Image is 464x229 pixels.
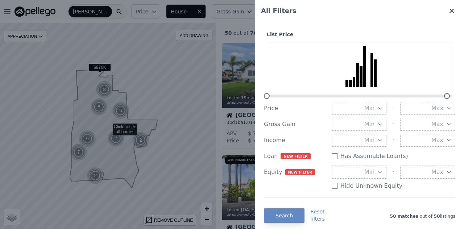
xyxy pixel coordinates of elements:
[400,118,455,131] button: Max
[390,214,418,219] span: 50 matches
[340,182,403,190] label: Hide Unknown Equity
[264,136,326,145] div: Income
[431,104,443,113] span: Max
[332,102,387,115] button: Min
[431,120,443,129] span: Max
[264,104,326,113] div: Price
[432,214,440,219] span: 50
[264,152,326,161] div: Loan
[264,168,326,176] div: Equity
[400,166,455,179] button: Max
[332,134,387,147] button: Min
[364,104,374,113] span: Min
[264,31,455,38] div: List Price
[332,166,387,179] button: Min
[332,118,387,131] button: Min
[392,118,394,131] div: -
[364,168,374,176] span: Min
[364,136,374,145] span: Min
[285,169,315,175] span: NEW FILTER
[392,166,394,179] div: -
[400,134,455,147] button: Max
[431,136,443,145] span: Max
[364,120,374,129] span: Min
[310,208,325,222] button: Resetfilters
[261,6,297,16] span: All Filters
[264,120,326,129] div: Gross Gain
[392,102,394,115] div: -
[340,152,408,161] label: Has Assumable Loan(s)
[281,153,310,159] span: NEW FILTER
[392,134,394,147] div: -
[325,212,455,219] div: out of listings
[431,168,443,176] span: Max
[264,208,304,223] button: Search
[400,102,455,115] button: Max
